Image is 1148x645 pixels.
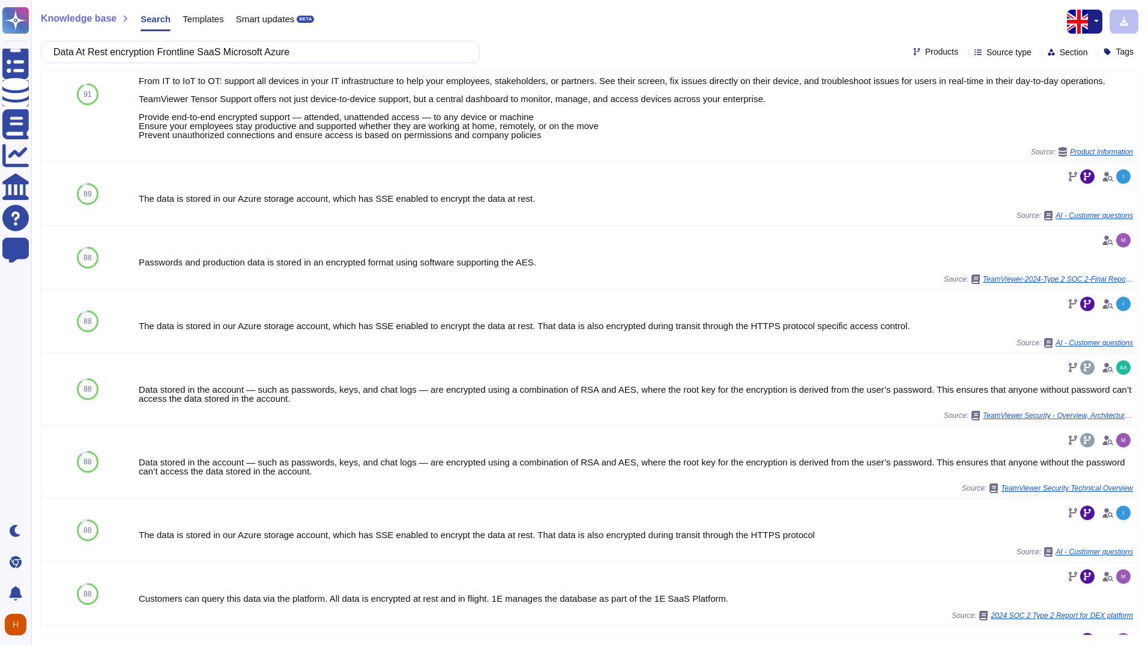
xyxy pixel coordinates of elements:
img: user [1116,169,1131,184]
span: 89 [83,190,91,198]
span: AI - Customer questions [1056,548,1133,556]
div: TeamViewer Tensor is your 360° cloud-based remote connectivity solution for all PCs, phones, head... [139,58,1133,139]
img: user [1116,506,1131,520]
span: 88 [83,254,91,261]
span: 2024 SOC 2 Type 2 Report for DEX platform [991,612,1133,619]
img: user [1116,433,1131,447]
span: Section [1060,48,1088,56]
span: Source: [1017,338,1133,348]
span: Source: [944,411,1133,420]
span: Search [140,14,171,23]
span: AI - Customer questions [1056,339,1133,347]
div: The data is stored in our Azure storage account, which has SSE enabled to encrypt the data at res... [139,530,1133,539]
div: BETA [297,16,314,23]
span: Source type [986,48,1032,56]
span: TeamViewer Security - Overview, Architecture and Encryption_2025.pdf [983,412,1133,419]
span: 88 [83,590,91,598]
span: TeamViewer-2024-Type 2 SOC 2-Final Report.pdf [983,276,1133,283]
span: 91 [83,91,91,98]
div: Customers can query this data via the platform. All data is encrypted at rest and in flight. 1E m... [139,594,1133,603]
span: Source: [944,274,1133,284]
span: Product Information [1070,148,1133,156]
img: user [1116,360,1131,375]
span: Knowledge base [41,14,116,23]
span: Source: [1017,547,1133,557]
img: user [1116,569,1131,584]
span: Source: [962,483,1133,493]
div: Data stored in the account — such as passwords, keys, and chat logs — are encrypted using a combi... [139,458,1133,476]
div: Data stored in the account — such as passwords, keys, and chat logs — are encrypted using a combi... [139,385,1133,403]
span: 88 [83,318,91,325]
span: 88 [83,527,91,534]
span: Source: [1017,211,1133,220]
img: user [1116,233,1131,247]
span: Source: [1031,147,1133,157]
span: Templates [183,14,223,23]
span: 88 [83,458,91,465]
span: AI - Customer questions [1056,212,1133,219]
span: Source: [952,611,1133,620]
span: Tags [1116,47,1134,56]
div: The data is stored in our Azure storage account, which has SSE enabled to encrypt the data at rest. [139,194,1133,203]
div: Passwords and production data is stored in an encrypted format using software supporting the AES. [139,258,1133,267]
img: user [1116,297,1131,311]
input: Search a question or template... [47,41,467,62]
span: 88 [83,386,91,393]
span: Products [925,47,958,56]
div: The data is stored in our Azure storage account, which has SSE enabled to encrypt the data at res... [139,321,1133,330]
span: TeamViewer Security Technical Overview [1001,485,1133,492]
button: user [2,611,35,638]
img: user [5,614,26,635]
span: Smart updates [236,14,295,23]
img: en [1067,10,1091,34]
